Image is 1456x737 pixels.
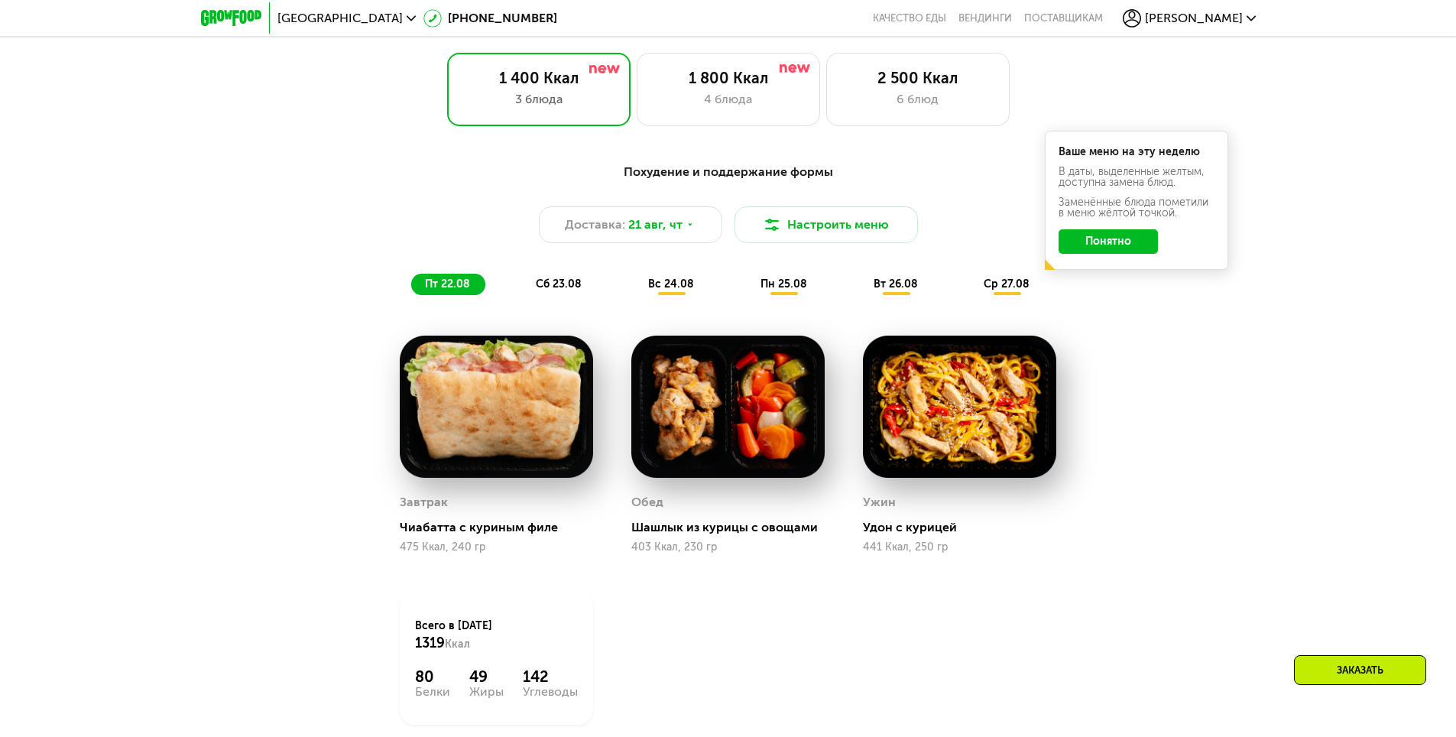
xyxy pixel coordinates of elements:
[415,686,450,698] div: Белки
[873,12,946,24] a: Качество еды
[631,491,663,514] div: Обед
[1059,229,1158,254] button: Понятно
[842,69,994,87] div: 2 500 Ккал
[445,638,470,651] span: Ккал
[1294,655,1426,685] div: Заказать
[425,278,470,291] span: пт 22.08
[415,667,450,686] div: 80
[1059,197,1214,219] div: Заменённые блюда пометили в меню жёлтой точкой.
[1024,12,1103,24] div: поставщикам
[523,686,578,698] div: Углеводы
[648,278,694,291] span: вс 24.08
[842,90,994,109] div: 6 блюд
[653,69,804,87] div: 1 800 Ккал
[1145,12,1243,24] span: [PERSON_NAME]
[400,520,605,535] div: Чиабатта с куриным филе
[734,206,918,243] button: Настроить меню
[874,278,918,291] span: вт 26.08
[523,667,578,686] div: 142
[415,635,445,651] span: 1319
[628,216,683,234] span: 21 авг, чт
[1059,167,1214,188] div: В даты, выделенные желтым, доступна замена блюд.
[631,520,837,535] div: Шашлык из курицы с овощами
[565,216,625,234] span: Доставка:
[958,12,1012,24] a: Вендинги
[415,618,578,652] div: Всего в [DATE]
[400,491,448,514] div: Завтрак
[463,90,615,109] div: 3 блюда
[469,667,504,686] div: 49
[863,541,1056,554] div: 441 Ккал, 250 гр
[277,12,403,24] span: [GEOGRAPHIC_DATA]
[536,278,582,291] span: сб 23.08
[400,541,593,554] div: 475 Ккал, 240 гр
[653,90,804,109] div: 4 блюда
[984,278,1030,291] span: ср 27.08
[863,491,896,514] div: Ужин
[423,9,557,28] a: [PHONE_NUMBER]
[1059,147,1214,157] div: Ваше меню на эту неделю
[469,686,504,698] div: Жиры
[463,69,615,87] div: 1 400 Ккал
[631,541,825,554] div: 403 Ккал, 230 гр
[276,163,1181,182] div: Похудение и поддержание формы
[863,520,1068,535] div: Удон с курицей
[760,278,807,291] span: пн 25.08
